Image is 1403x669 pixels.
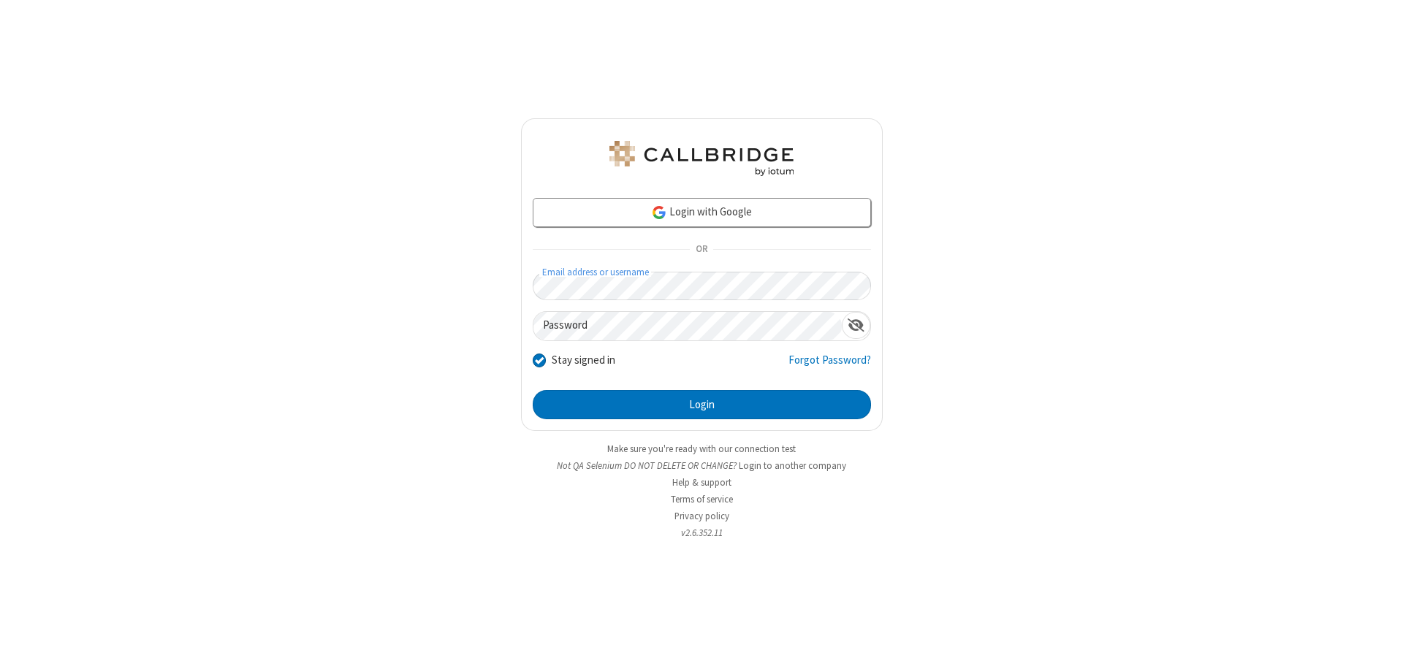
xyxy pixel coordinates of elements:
input: Email address or username [533,272,871,300]
a: Login with Google [533,198,871,227]
div: Show password [842,312,870,339]
label: Stay signed in [552,352,615,369]
img: QA Selenium DO NOT DELETE OR CHANGE [607,141,796,176]
li: Not QA Selenium DO NOT DELETE OR CHANGE? [521,459,883,473]
button: Login [533,390,871,419]
button: Login to another company [739,459,846,473]
span: OR [690,240,713,260]
a: Terms of service [671,493,733,505]
a: Privacy policy [674,510,729,522]
a: Help & support [672,476,731,489]
li: v2.6.352.11 [521,526,883,540]
a: Forgot Password? [788,352,871,380]
input: Password [533,312,842,340]
a: Make sure you're ready with our connection test [607,443,796,455]
img: google-icon.png [651,204,667,221]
